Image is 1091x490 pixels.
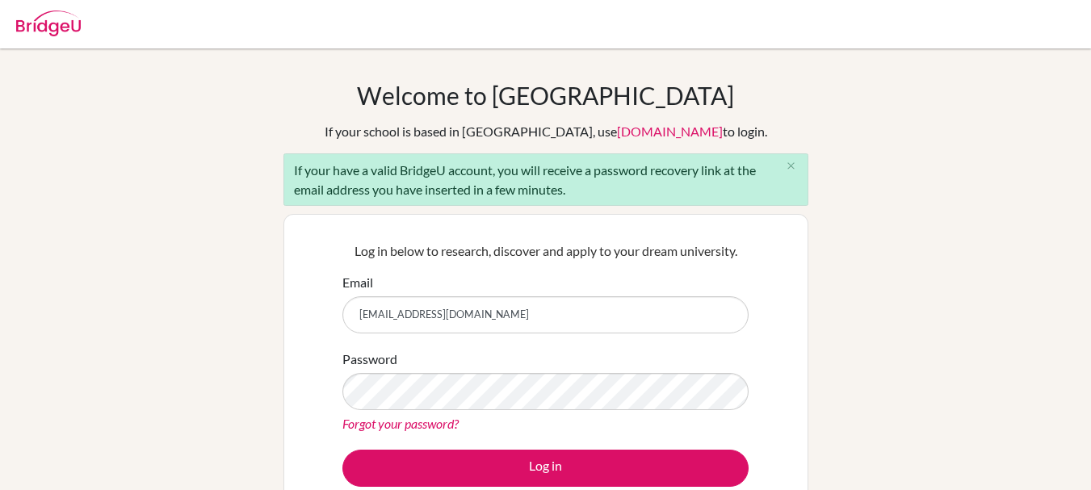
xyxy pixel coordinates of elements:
[342,350,397,369] label: Password
[342,450,749,487] button: Log in
[283,153,808,206] div: If your have a valid BridgeU account, you will receive a password recovery link at the email addr...
[617,124,723,139] a: [DOMAIN_NAME]
[342,273,373,292] label: Email
[785,160,797,172] i: close
[357,81,734,110] h1: Welcome to [GEOGRAPHIC_DATA]
[325,122,767,141] div: If your school is based in [GEOGRAPHIC_DATA], use to login.
[342,241,749,261] p: Log in below to research, discover and apply to your dream university.
[775,154,808,178] button: Close
[342,416,459,431] a: Forgot your password?
[16,10,81,36] img: Bridge-U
